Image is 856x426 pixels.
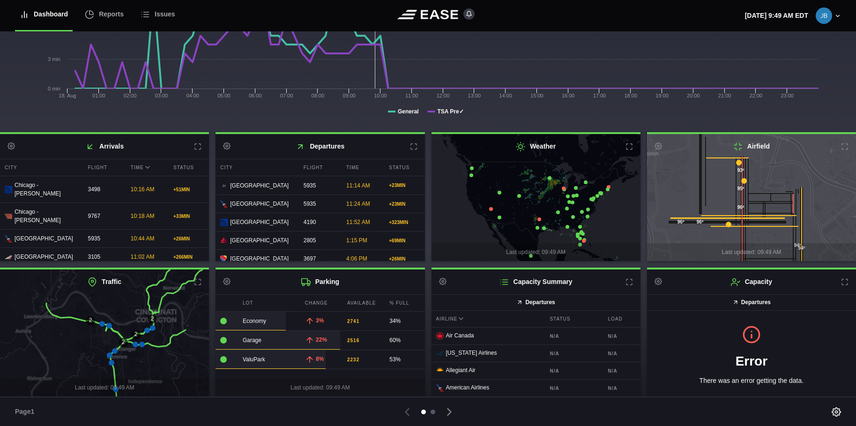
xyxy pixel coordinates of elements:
text: 16:00 [562,93,575,98]
span: ValuPark [243,356,265,363]
b: 2516 [347,337,359,344]
span: Allegiant Air [446,367,476,374]
tspan: 0 min [48,86,60,91]
div: + 323 MIN [389,219,420,226]
span: Air Canada [446,332,474,339]
img: 74ad5be311c8ae5b007de99f4e979312 [816,7,832,24]
div: Status [384,159,424,176]
div: 53% [389,355,420,364]
text: 03:00 [155,93,168,98]
div: + 23 MIN [389,201,420,208]
div: 3498 [83,180,124,198]
div: 2 [148,314,157,324]
text: 21:00 [718,93,731,98]
text: 20:00 [687,93,700,98]
span: 1:15 PM [346,237,367,244]
b: 2741 [347,318,359,325]
span: Economy [243,318,266,324]
div: + 51 MIN [173,186,204,193]
span: [GEOGRAPHIC_DATA] [230,218,289,226]
h2: Parking [216,269,424,294]
div: 2805 [299,232,339,249]
div: Flight [83,159,124,176]
text: 10:00 [374,93,387,98]
span: JI [220,182,228,190]
text: 06:00 [249,93,262,98]
b: 2232 [347,356,359,363]
div: + 26 MIN [173,235,204,242]
span: 3% [316,317,324,324]
span: [GEOGRAPHIC_DATA] [230,254,289,263]
h2: Capacity Summary [432,269,640,294]
text: 15:00 [530,93,543,98]
div: % Full [385,295,424,311]
text: 18:00 [624,93,637,98]
div: 2 [131,330,141,339]
h2: Weather [432,134,640,159]
span: 10:18 AM [131,213,155,219]
p: [DATE] 9:49 AM EDT [745,11,808,21]
text: 07:00 [280,93,293,98]
span: 11:14 AM [346,182,370,189]
text: 04:00 [186,93,199,98]
div: 2 [86,316,95,325]
div: 4190 [299,213,339,231]
span: [GEOGRAPHIC_DATA] [230,236,289,245]
text: 12:00 [437,93,450,98]
text: 11:00 [405,93,418,98]
span: American Airlines [446,384,490,391]
text: 19:00 [655,93,669,98]
div: 5935 [299,195,339,213]
b: N/A [608,350,635,357]
span: Chicago - [PERSON_NAME] [15,181,76,198]
span: 10:16 AM [131,186,155,193]
h2: Capacity [647,269,856,294]
span: 8% [316,356,324,362]
h2: Departures [216,134,424,159]
text: 22:00 [750,93,763,98]
tspan: 3 min [48,56,60,62]
span: Page 1 [15,407,38,417]
b: N/A [608,367,635,374]
span: [GEOGRAPHIC_DATA] [15,234,73,243]
span: 4:06 PM [346,255,367,262]
div: Status [545,311,601,327]
text: 09:00 [342,93,356,98]
span: 22% [316,336,327,343]
text: 13:00 [468,93,481,98]
span: [GEOGRAPHIC_DATA] [230,200,289,208]
text: 08:00 [312,93,325,98]
tspan: TSA Pre✓ [437,108,463,115]
text: 05:00 [217,93,231,98]
div: + 266 MIN [173,254,204,261]
tspan: 18. Aug [59,93,76,98]
span: [GEOGRAPHIC_DATA] [15,253,73,261]
div: 9767 [83,207,124,225]
div: 3697 [299,250,339,268]
div: + 26 MIN [389,255,420,262]
div: 34% [389,317,420,325]
div: City [216,159,297,176]
span: 11:02 AM [131,254,155,260]
p: There was an error getting the data. [662,376,841,386]
span: 11:24 AM [346,201,370,207]
span: Chicago - [PERSON_NAME] [15,208,76,224]
div: Last updated: 09:49 AM [216,379,424,396]
span: 11:52 AM [346,219,370,225]
span: [GEOGRAPHIC_DATA] [230,181,289,190]
div: Change [300,295,340,311]
div: Available [342,295,382,311]
div: + 69 MIN [389,237,420,244]
div: + 23 MIN [389,182,420,189]
b: N/A [550,385,596,392]
span: 10:44 AM [131,235,155,242]
span: Garage [243,337,261,344]
button: Departures [647,294,856,311]
b: N/A [550,350,596,357]
text: 01:00 [92,93,105,98]
h1: Error [662,351,841,371]
h2: Airfield [647,134,856,159]
b: N/A [550,333,596,340]
div: Time [126,159,166,176]
div: 2 [119,338,128,347]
